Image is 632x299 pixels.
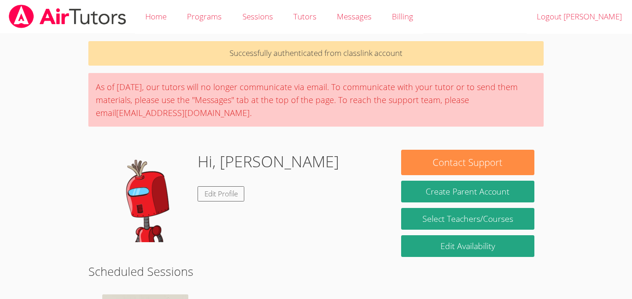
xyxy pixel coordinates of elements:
button: Contact Support [401,150,534,175]
h1: Hi, [PERSON_NAME] [198,150,339,173]
a: Edit Profile [198,186,245,201]
img: default.png [98,150,190,242]
div: As of [DATE], our tutors will no longer communicate via email. To communicate with your tutor or ... [88,73,544,127]
a: Select Teachers/Courses [401,208,534,230]
h2: Scheduled Sessions [88,262,544,280]
a: Edit Availability [401,235,534,257]
button: Create Parent Account [401,181,534,202]
p: Successfully authenticated from classlink account [88,41,544,66]
span: Messages [337,11,372,22]
img: airtutors_banner-c4298cdbf04f3fff15de1276eac7730deb9818008684d7c2e4769d2f7ddbe033.png [8,5,127,28]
